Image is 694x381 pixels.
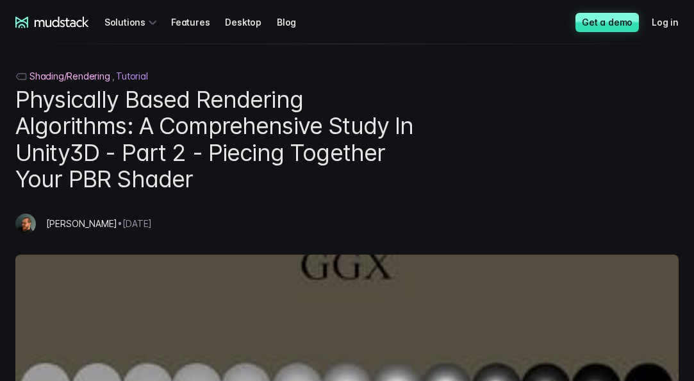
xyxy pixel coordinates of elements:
span: • [DATE] [117,218,152,229]
span: [PERSON_NAME] [46,218,117,229]
a: Desktop [225,10,277,34]
a: Features [171,10,225,34]
h1: Physically Based Rendering Algorithms: A Comprehensive Study In Unity3D - Part 2 - Piecing Togeth... [15,87,415,193]
img: Jordan Stevens [15,214,36,234]
a: mudstack logo [15,17,89,28]
span: Tutorial [116,71,147,81]
a: Get a demo [575,13,639,32]
a: Blog [277,10,311,34]
span: Shading/Rendering [29,71,115,81]
div: Solutions [104,10,161,34]
a: Log in [652,10,694,34]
